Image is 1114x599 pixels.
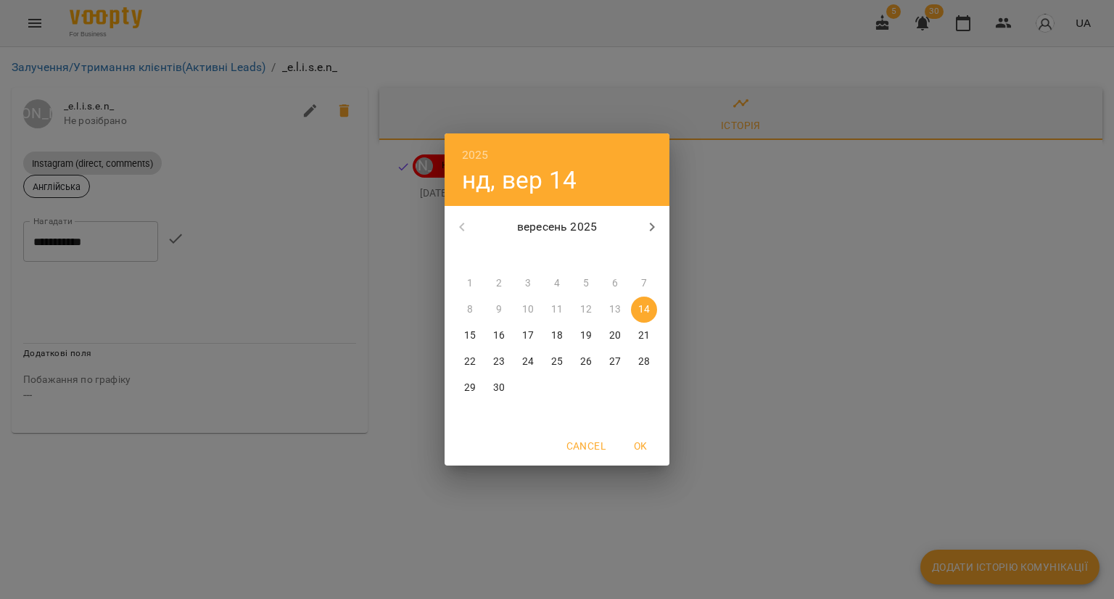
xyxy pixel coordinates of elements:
[515,323,541,349] button: 17
[602,249,628,263] span: сб
[479,218,635,236] p: вересень 2025
[522,355,534,369] p: 24
[486,249,512,263] span: вт
[515,249,541,263] span: ср
[544,349,570,375] button: 25
[462,145,489,165] button: 2025
[551,355,563,369] p: 25
[544,249,570,263] span: чт
[515,349,541,375] button: 24
[486,323,512,349] button: 16
[638,329,650,343] p: 21
[609,329,621,343] p: 20
[631,349,657,375] button: 28
[493,355,505,369] p: 23
[623,437,658,455] span: OK
[457,349,483,375] button: 22
[486,375,512,401] button: 30
[602,349,628,375] button: 27
[566,437,606,455] span: Cancel
[457,375,483,401] button: 29
[493,329,505,343] p: 16
[493,381,505,395] p: 30
[573,349,599,375] button: 26
[638,355,650,369] p: 28
[462,165,577,195] button: нд, вер 14
[561,433,611,459] button: Cancel
[631,297,657,323] button: 14
[573,249,599,263] span: пт
[544,323,570,349] button: 18
[573,323,599,349] button: 19
[638,302,650,317] p: 14
[609,355,621,369] p: 27
[457,323,483,349] button: 15
[464,381,476,395] p: 29
[580,355,592,369] p: 26
[464,329,476,343] p: 15
[631,249,657,263] span: нд
[617,433,664,459] button: OK
[522,329,534,343] p: 17
[464,355,476,369] p: 22
[486,349,512,375] button: 23
[631,323,657,349] button: 21
[457,249,483,263] span: пн
[580,329,592,343] p: 19
[551,329,563,343] p: 18
[602,323,628,349] button: 20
